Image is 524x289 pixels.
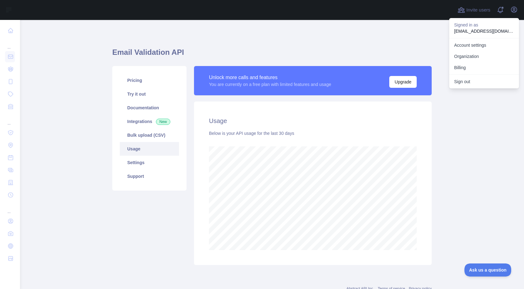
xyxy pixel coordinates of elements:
[449,40,519,51] a: Account settings
[112,47,432,62] h1: Email Validation API
[449,62,519,73] button: Billing
[120,101,179,115] a: Documentation
[209,74,331,81] div: Unlock more calls and features
[209,130,417,136] div: Below is your API usage for the last 30 days
[5,113,15,126] div: ...
[120,156,179,169] a: Settings
[449,76,519,87] button: Sign out
[454,22,514,28] p: Signed in as
[464,263,512,277] iframe: Toggle Customer Support
[389,76,417,88] button: Upgrade
[120,169,179,183] a: Support
[120,73,179,87] a: Pricing
[454,28,514,34] p: [EMAIL_ADDRESS][DOMAIN_NAME]
[156,119,170,125] span: New
[120,87,179,101] a: Try it out
[456,5,492,15] button: Invite users
[120,142,179,156] a: Usage
[120,115,179,128] a: Integrations New
[449,51,519,62] a: Organization
[209,116,417,125] h2: Usage
[120,128,179,142] a: Bulk upload (CSV)
[466,7,490,14] span: Invite users
[209,81,331,88] div: You are currently on a free plan with limited features and usage
[5,202,15,214] div: ...
[5,37,15,50] div: ...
